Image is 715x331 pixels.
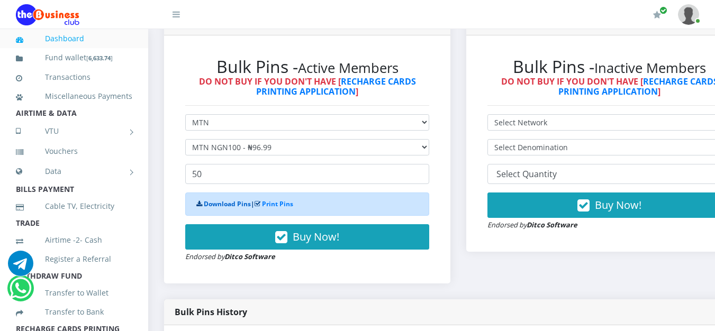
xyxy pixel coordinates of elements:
span: Renew/Upgrade Subscription [659,6,667,14]
b: 6,633.74 [88,54,111,62]
small: Endorsed by [185,252,275,261]
strong: | [196,199,293,208]
a: VTU [16,118,132,144]
small: Endorsed by [487,220,577,229]
a: Miscellaneous Payments [16,84,132,108]
input: Enter Quantity [185,164,429,184]
a: Vouchers [16,139,132,163]
span: Buy Now! [293,229,339,244]
strong: Ditco Software [527,220,577,229]
span: Buy Now! [595,198,641,212]
strong: DO NOT BUY IF YOU DON'T HAVE [ ] [199,76,416,97]
a: Airtime -2- Cash [16,228,132,252]
img: Logo [16,4,79,25]
a: Data [16,158,132,185]
a: Chat for support [10,283,31,301]
button: Buy Now! [185,224,429,250]
small: Inactive Members [594,59,706,77]
a: Transactions [16,65,132,89]
a: Fund wallet[6,633.74] [16,45,132,70]
i: Renew/Upgrade Subscription [653,11,661,19]
strong: Ditco Software [224,252,275,261]
a: Print Pins [262,199,293,208]
a: Dashboard [16,26,132,51]
a: Register a Referral [16,247,132,271]
a: RECHARGE CARDS PRINTING APPLICATION [256,76,416,97]
h2: Bulk Pins - [185,57,429,77]
strong: Bulk Pins History [175,306,247,318]
small: [ ] [86,54,113,62]
small: Active Members [298,59,399,77]
a: Transfer to Bank [16,300,132,324]
a: Chat for support [8,259,33,276]
img: User [678,4,699,25]
a: Download Pins [204,199,251,208]
a: Transfer to Wallet [16,281,132,305]
a: Cable TV, Electricity [16,194,132,218]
